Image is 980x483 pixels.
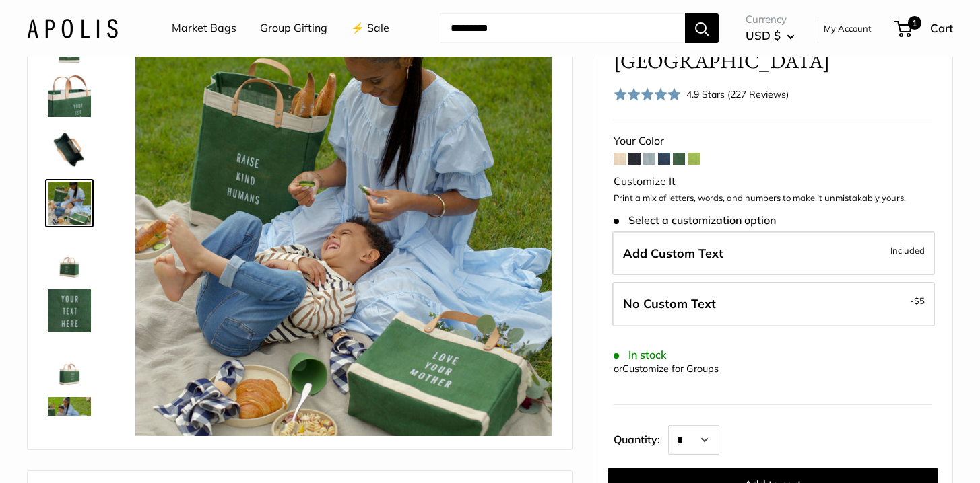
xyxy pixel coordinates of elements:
a: Customize for Groups [622,363,719,375]
img: Petite Market Bag in Field Green [135,20,552,436]
span: - [910,293,925,309]
a: 1 Cart [895,17,953,39]
a: Petite Market Bag in Field Green [45,394,94,443]
a: description_Take it anywhere with easy-grip handles. [45,71,94,120]
p: Print a mix of letters, words, and numbers to make it unmistakably yours. [614,192,932,205]
a: description_Custom printed text with eco-friendly ink. [45,287,94,335]
a: Market Bags [172,18,236,38]
div: Your Color [614,131,932,151]
span: Petite Market Bag in [GEOGRAPHIC_DATA] [614,24,884,73]
img: description_Spacious inner area with room for everything. Plus water-resistant lining. [48,128,91,171]
label: Add Custom Text [612,231,935,276]
a: Petite Market Bag in Field Green [45,233,94,281]
img: Petite Market Bag in Field Green [48,343,91,386]
a: Petite Market Bag in Field Green [45,340,94,389]
button: Search [685,13,719,43]
a: Petite Market Bag in Field Green [45,179,94,227]
span: No Custom Text [623,296,716,311]
img: Petite Market Bag in Field Green [48,182,91,225]
img: description_Custom printed text with eco-friendly ink. [48,289,91,332]
span: Currency [746,10,795,29]
img: Petite Market Bag in Field Green [48,397,91,440]
input: Search... [440,13,685,43]
span: USD $ [746,28,781,42]
img: description_Take it anywhere with easy-grip handles. [48,74,91,117]
span: In stock [614,348,667,361]
a: ⚡️ Sale [351,18,389,38]
div: or [614,360,719,378]
label: Quantity: [614,421,668,455]
button: USD $ [746,25,795,46]
a: Group Gifting [260,18,327,38]
div: 4.9 Stars (227 Reviews) [686,87,789,102]
span: Add Custom Text [623,246,723,261]
img: Petite Market Bag in Field Green [48,235,91,278]
a: description_Spacious inner area with room for everything. Plus water-resistant lining. [45,125,94,174]
span: $5 [914,295,925,306]
img: Apolis [27,18,118,38]
div: 4.9 Stars (227 Reviews) [614,84,789,104]
div: Customize It [614,172,932,192]
span: Included [890,242,925,258]
a: My Account [824,20,872,36]
span: Select a customization option [614,214,776,227]
span: Cart [930,21,953,35]
span: 1 [908,16,921,30]
label: Leave Blank [612,282,935,326]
